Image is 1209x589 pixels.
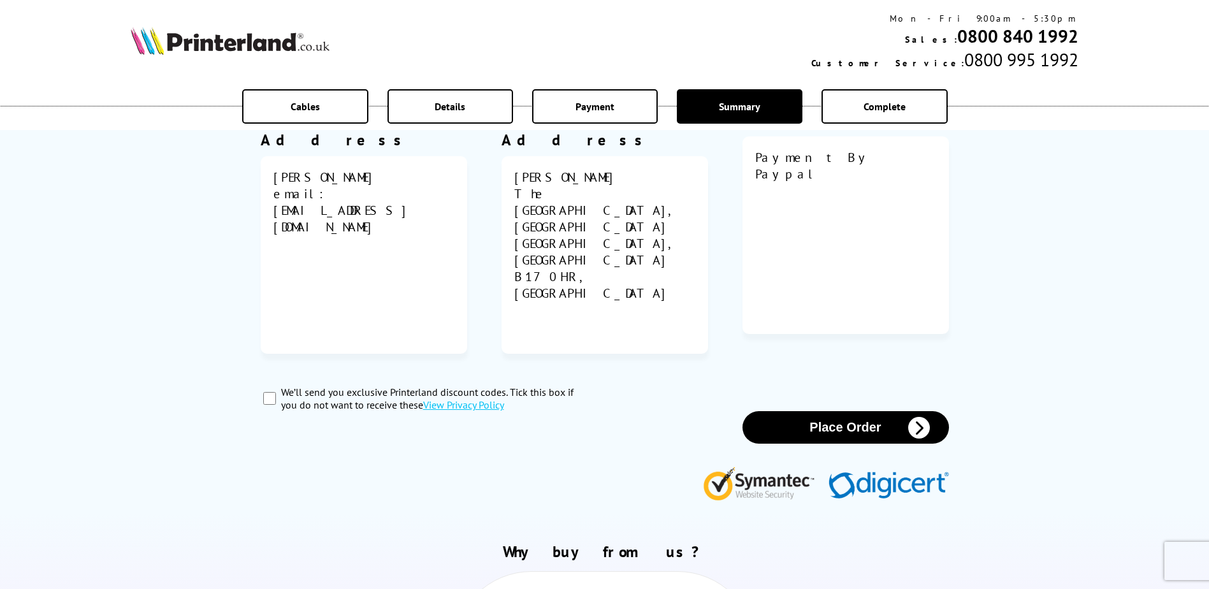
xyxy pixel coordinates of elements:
[957,24,1078,48] a: 0800 840 1992
[811,13,1078,24] div: Mon - Fri 9:00am - 5:30pm
[514,268,695,302] div: B17 0HR, [GEOGRAPHIC_DATA]
[576,100,614,113] span: Payment
[703,464,823,500] img: Symantec Website Security
[811,57,964,69] span: Customer Service:
[864,100,906,113] span: Complete
[502,110,708,150] div: Shipping Address
[514,185,695,235] div: The [GEOGRAPHIC_DATA], [GEOGRAPHIC_DATA]
[261,110,467,150] div: Billing Address
[281,386,591,411] label: We’ll send you exclusive Printerland discount codes. Tick this box if you do not want to receive ...
[514,235,695,268] div: [GEOGRAPHIC_DATA], [GEOGRAPHIC_DATA]
[273,169,454,185] div: [PERSON_NAME]
[964,48,1078,71] span: 0800 995 1992
[435,100,465,113] span: Details
[829,472,949,500] img: Digicert
[131,542,1078,562] h2: Why buy from us?
[423,398,504,411] a: modal_privacy
[131,27,329,55] img: Printerland Logo
[905,34,957,45] span: Sales:
[291,100,320,113] span: Cables
[742,411,949,444] button: Place Order
[273,185,454,235] div: email: [EMAIL_ADDRESS][DOMAIN_NAME]
[514,169,695,185] div: [PERSON_NAME]
[719,100,760,113] span: Summary
[755,149,936,321] div: Payment By Paypal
